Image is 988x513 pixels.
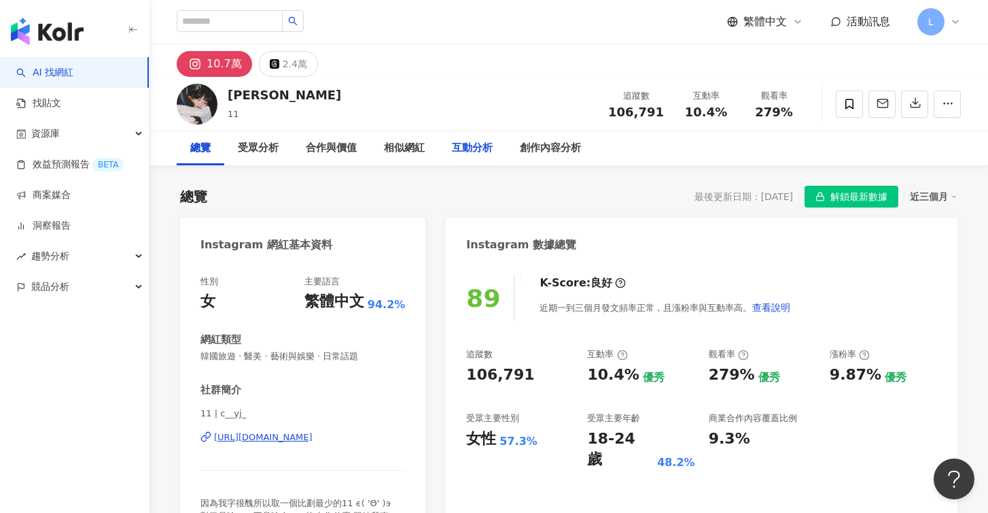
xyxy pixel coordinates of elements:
img: KOL Avatar [177,84,217,125]
button: 10.7萬 [177,51,252,77]
span: 活動訊息 [847,15,890,28]
div: 女 [200,291,215,312]
a: 找貼文 [16,97,61,110]
div: 漲粉率 [830,348,870,361]
span: search [288,16,298,26]
img: logo [11,18,84,45]
div: 性別 [200,276,218,288]
button: 查看說明 [752,294,791,321]
div: Instagram 數據總覽 [466,237,576,252]
div: 受眾主要年齡 [587,412,640,425]
div: 48.2% [657,455,695,470]
a: 效益預測報告BETA [16,158,124,171]
a: searchAI 找網紅 [16,66,73,80]
div: 觀看率 [748,89,800,103]
span: 趨勢分析 [31,241,69,271]
div: 10.7萬 [207,54,242,73]
div: 總覽 [180,187,207,206]
button: 2.4萬 [259,51,318,77]
div: 9.3% [709,429,750,450]
span: L [928,14,934,29]
div: 繁體中文 [304,291,364,312]
div: 總覽 [190,140,211,156]
div: 18-24 歲 [587,429,654,471]
div: K-Score : [540,276,626,291]
div: 社群簡介 [200,383,241,397]
span: 10.4% [685,105,727,119]
div: 9.87% [830,365,881,386]
div: 57.3% [499,434,537,449]
div: 89 [466,284,500,312]
div: 商業合作內容覆蓋比例 [709,412,797,425]
div: 優秀 [758,370,780,385]
div: 觀看率 [709,348,749,361]
div: 優秀 [885,370,906,385]
div: 良好 [590,276,612,291]
div: 2.4萬 [283,54,307,73]
span: 279% [755,105,793,119]
span: 106,791 [608,105,664,119]
div: [PERSON_NAME] [228,86,341,103]
div: 女性 [466,429,496,450]
div: [URL][DOMAIN_NAME] [214,431,313,444]
span: 11 | c__yj_ [200,408,405,420]
div: 最後更新日期：[DATE] [694,191,793,202]
div: 互動率 [587,348,627,361]
div: 279% [709,365,755,386]
div: 106,791 [466,365,534,386]
div: 互動分析 [452,140,493,156]
div: 追蹤數 [608,89,664,103]
div: 合作與價值 [306,140,357,156]
div: 受眾主要性別 [466,412,519,425]
span: 查看說明 [752,302,790,313]
div: 受眾分析 [238,140,279,156]
iframe: Help Scout Beacon - Open [934,459,974,499]
span: 韓國旅遊 · 醫美 · 藝術與娛樂 · 日常話題 [200,350,405,363]
span: 競品分析 [31,271,69,302]
div: 互動率 [680,89,732,103]
span: rise [16,252,26,261]
div: 優秀 [643,370,665,385]
span: 繁體中文 [743,14,787,29]
span: 94.2% [368,297,406,312]
span: 資源庫 [31,118,60,149]
a: 洞察報告 [16,219,71,233]
a: [URL][DOMAIN_NAME] [200,431,405,444]
div: 10.4% [587,365,639,386]
div: 追蹤數 [466,348,493,361]
div: 近期一到三個月發文頻率正常，且漲粉率與互動率高。 [540,294,791,321]
div: Instagram 網紅基本資料 [200,237,332,252]
a: 商案媒合 [16,188,71,202]
button: 解鎖最新數據 [805,186,898,208]
span: 11 [228,109,239,119]
div: 近三個月 [910,188,957,205]
div: 網紅類型 [200,333,241,347]
span: 解鎖最新數據 [830,186,887,208]
div: 相似網紅 [384,140,425,156]
div: 創作內容分析 [520,140,581,156]
div: 主要語言 [304,276,340,288]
